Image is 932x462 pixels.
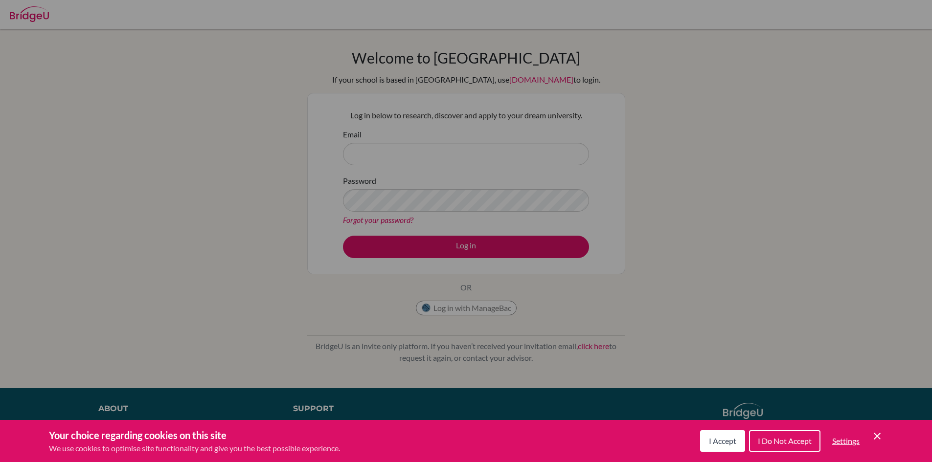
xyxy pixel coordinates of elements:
p: We use cookies to optimise site functionality and give you the best possible experience. [49,442,340,454]
span: I Accept [709,436,736,445]
button: I Accept [700,430,745,452]
span: Settings [832,436,860,445]
button: I Do Not Accept [749,430,820,452]
button: Save and close [871,430,883,442]
span: I Do Not Accept [758,436,812,445]
button: Settings [824,431,867,451]
h3: Your choice regarding cookies on this site [49,428,340,442]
